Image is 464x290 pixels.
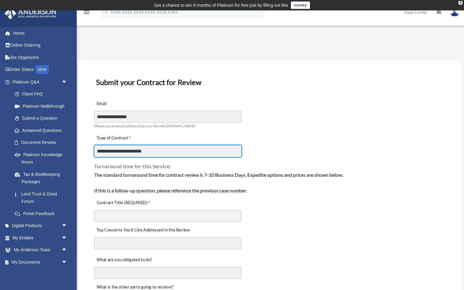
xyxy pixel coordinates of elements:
[61,268,74,281] span: arrow_drop_down
[4,51,77,64] a: Tax Organizers
[4,27,77,39] a: Home
[94,171,445,195] div: The standard turnaround time for contract review is 7-10 Business Days. Expedite options and pric...
[61,220,74,232] span: arrow_drop_down
[83,9,90,16] i: menu
[9,188,77,207] a: Land Trust & Deed Forum
[291,2,310,9] a: survey
[9,100,77,112] a: Platinum Walkthrough
[35,65,49,74] div: NEW
[61,76,74,88] span: arrow_drop_down
[4,39,77,52] a: Online Ordering
[94,99,156,108] label: Email
[61,244,74,257] span: arrow_drop_down
[61,256,74,269] span: arrow_drop_down
[94,256,156,264] label: What are you obligated to do?
[9,168,77,188] a: Tax & Bookkeeping Packages
[450,8,459,17] img: User Pic
[154,2,288,9] div: Get a chance to win 6 months of Platinum for free just by filling out this
[94,134,156,142] label: Type of Contract
[4,76,77,88] a: Platinum Q&Aarrow_drop_down
[4,64,77,76] a: Order StatusNEW
[458,1,462,5] div: close
[4,220,77,232] a: Digital Productsarrow_drop_down
[9,137,74,149] a: Document Review
[4,268,77,280] a: Online Learningarrow_drop_down
[94,124,195,128] span: Please use an email address that is on file with [PERSON_NAME]
[102,8,109,15] i: search
[94,226,192,235] label: Top Concerns You’d Like Addressed in the Review
[3,7,58,19] img: Anderson Advisors Platinum Portal
[9,88,77,100] a: Client FAQ
[94,163,171,169] span: Turnaround time for this Service:
[9,112,77,125] a: Submit a Question
[4,244,77,256] a: My Anderson Teamarrow_drop_down
[83,11,90,16] a: menu
[4,232,77,244] a: My Entitiesarrow_drop_down
[9,207,77,220] a: Portal Feedback
[9,149,77,168] a: Platinum Knowledge Room
[94,199,156,207] label: Contract Title (REQUIRED)
[94,76,446,89] h3: Submit your Contract for Review
[4,256,77,268] a: My Documentsarrow_drop_down
[61,232,74,244] span: arrow_drop_down
[9,124,77,137] a: Answered Questions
